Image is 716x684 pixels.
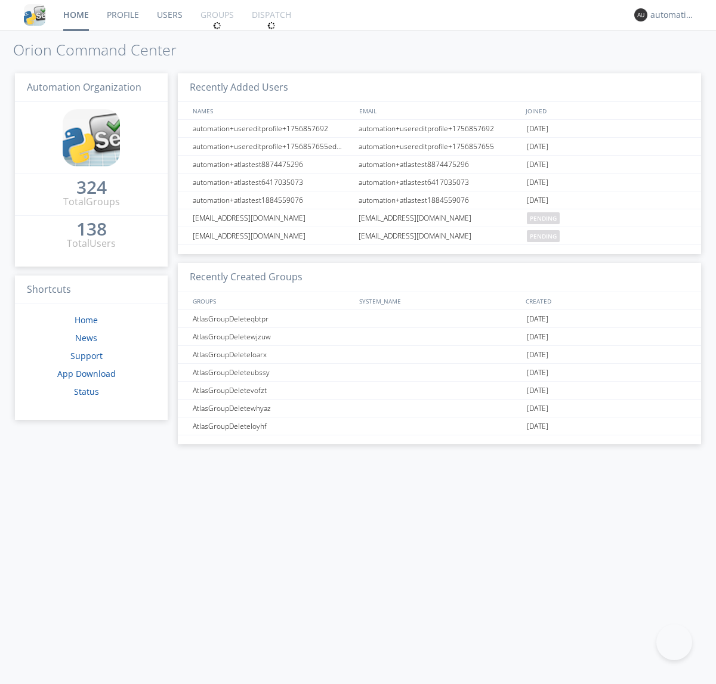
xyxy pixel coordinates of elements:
[178,227,701,245] a: [EMAIL_ADDRESS][DOMAIN_NAME][EMAIL_ADDRESS][DOMAIN_NAME]pending
[527,417,548,435] span: [DATE]
[178,346,701,364] a: AtlasGroupDeleteloarx[DATE]
[190,346,355,363] div: AtlasGroupDeleteloarx
[15,276,168,305] h3: Shortcuts
[190,382,355,399] div: AtlasGroupDeletevofzt
[57,368,116,379] a: App Download
[527,346,548,364] span: [DATE]
[70,350,103,361] a: Support
[527,328,548,346] span: [DATE]
[190,292,353,309] div: GROUPS
[76,181,107,195] a: 324
[74,386,99,397] a: Status
[178,120,701,138] a: automation+usereditprofile+1756857692automation+usereditprofile+1756857692[DATE]
[190,310,355,327] div: AtlasGroupDeleteqbtpr
[356,191,524,209] div: automation+atlastest1884559076
[356,227,524,244] div: [EMAIL_ADDRESS][DOMAIN_NAME]
[190,120,355,137] div: automation+usereditprofile+1756857692
[213,21,221,30] img: spin.svg
[190,191,355,209] div: automation+atlastest1884559076
[178,328,701,346] a: AtlasGroupDeletewjzuw[DATE]
[27,81,141,94] span: Automation Organization
[178,417,701,435] a: AtlasGroupDeleteloyhf[DATE]
[67,237,116,250] div: Total Users
[76,181,107,193] div: 324
[356,120,524,137] div: automation+usereditprofile+1756857692
[76,223,107,237] a: 138
[178,209,701,227] a: [EMAIL_ADDRESS][DOMAIN_NAME][EMAIL_ADDRESS][DOMAIN_NAME]pending
[527,138,548,156] span: [DATE]
[190,400,355,417] div: AtlasGroupDeletewhyaz
[356,156,524,173] div: automation+atlastest8874475296
[656,624,692,660] iframe: Toggle Customer Support
[178,191,701,209] a: automation+atlastest1884559076automation+atlastest1884559076[DATE]
[527,364,548,382] span: [DATE]
[178,382,701,400] a: AtlasGroupDeletevofzt[DATE]
[24,4,45,26] img: cddb5a64eb264b2086981ab96f4c1ba7
[76,223,107,235] div: 138
[267,21,276,30] img: spin.svg
[356,292,523,309] div: SYSTEM_NAME
[527,120,548,138] span: [DATE]
[523,102,690,119] div: JOINED
[178,310,701,328] a: AtlasGroupDeleteqbtpr[DATE]
[190,364,355,381] div: AtlasGroupDeleteubssy
[527,310,548,328] span: [DATE]
[356,174,524,191] div: automation+atlastest6417035073
[190,102,353,119] div: NAMES
[634,8,647,21] img: 373638.png
[178,364,701,382] a: AtlasGroupDeleteubssy[DATE]
[178,156,701,174] a: automation+atlastest8874475296automation+atlastest8874475296[DATE]
[527,191,548,209] span: [DATE]
[527,230,560,242] span: pending
[527,382,548,400] span: [DATE]
[523,292,690,309] div: CREATED
[190,328,355,345] div: AtlasGroupDeletewjzuw
[190,174,355,191] div: automation+atlastest6417035073
[527,174,548,191] span: [DATE]
[75,332,97,343] a: News
[178,73,701,103] h3: Recently Added Users
[190,138,355,155] div: automation+usereditprofile+1756857655editedautomation+usereditprofile+1756857655
[356,209,524,227] div: [EMAIL_ADDRESS][DOMAIN_NAME]
[63,195,120,209] div: Total Groups
[190,209,355,227] div: [EMAIL_ADDRESS][DOMAIN_NAME]
[178,138,701,156] a: automation+usereditprofile+1756857655editedautomation+usereditprofile+1756857655automation+usered...
[190,156,355,173] div: automation+atlastest8874475296
[178,263,701,292] h3: Recently Created Groups
[356,102,523,119] div: EMAIL
[527,400,548,417] span: [DATE]
[75,314,98,326] a: Home
[178,174,701,191] a: automation+atlastest6417035073automation+atlastest6417035073[DATE]
[356,138,524,155] div: automation+usereditprofile+1756857655
[527,156,548,174] span: [DATE]
[178,400,701,417] a: AtlasGroupDeletewhyaz[DATE]
[527,212,560,224] span: pending
[190,417,355,435] div: AtlasGroupDeleteloyhf
[190,227,355,244] div: [EMAIL_ADDRESS][DOMAIN_NAME]
[63,109,120,166] img: cddb5a64eb264b2086981ab96f4c1ba7
[650,9,695,21] div: automation+atlas0031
